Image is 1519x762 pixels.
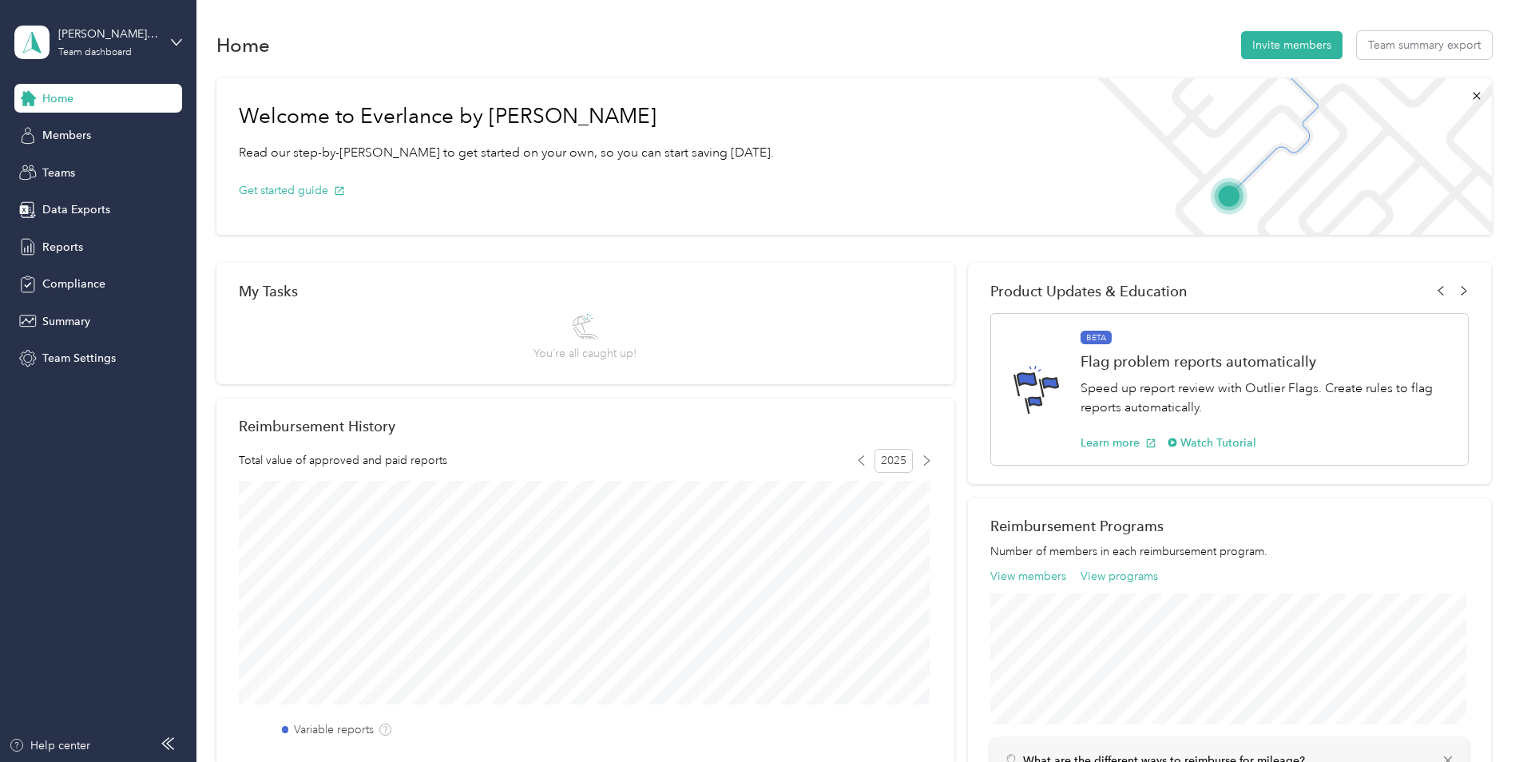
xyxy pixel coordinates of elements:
[42,90,73,107] span: Home
[239,143,774,163] p: Read our step-by-[PERSON_NAME] to get started on your own, so you can start saving [DATE].
[1081,331,1112,345] span: BETA
[58,26,158,42] div: [PERSON_NAME] Approved
[42,165,75,181] span: Teams
[875,449,913,473] span: 2025
[1357,31,1492,59] button: Team summary export
[239,104,774,129] h1: Welcome to Everlance by [PERSON_NAME]
[42,239,83,256] span: Reports
[42,276,105,292] span: Compliance
[42,127,91,144] span: Members
[42,350,116,367] span: Team Settings
[1168,435,1256,451] button: Watch Tutorial
[216,37,270,54] h1: Home
[239,418,395,435] h2: Reimbursement History
[990,283,1188,300] span: Product Updates & Education
[990,543,1469,560] p: Number of members in each reimbursement program.
[239,182,345,199] button: Get started guide
[42,201,110,218] span: Data Exports
[1081,379,1451,418] p: Speed up report review with Outlier Flags. Create rules to flag reports automatically.
[533,345,637,362] span: You’re all caught up!
[1081,78,1491,235] img: Welcome to everlance
[9,737,90,754] button: Help center
[58,48,132,58] div: Team dashboard
[239,283,932,300] div: My Tasks
[239,452,447,469] span: Total value of approved and paid reports
[42,313,90,330] span: Summary
[1081,353,1451,370] h1: Flag problem reports automatically
[990,518,1469,534] h2: Reimbursement Programs
[1081,568,1158,585] button: View programs
[294,721,374,738] label: Variable reports
[990,568,1066,585] button: View members
[1081,435,1156,451] button: Learn more
[1241,31,1343,59] button: Invite members
[1430,673,1519,762] iframe: Everlance-gr Chat Button Frame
